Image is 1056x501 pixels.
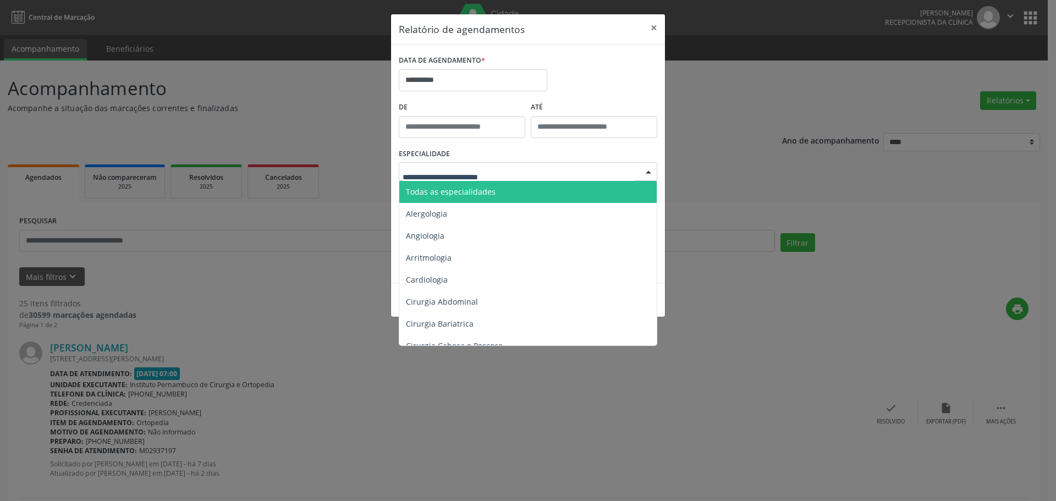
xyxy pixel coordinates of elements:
label: De [399,99,525,116]
span: Arritmologia [406,252,452,263]
label: ESPECIALIDADE [399,146,450,163]
label: DATA DE AGENDAMENTO [399,52,485,69]
span: Cirurgia Abdominal [406,296,478,307]
label: ATÉ [531,99,657,116]
span: Cardiologia [406,274,448,285]
span: Alergologia [406,208,447,219]
span: Cirurgia Cabeça e Pescoço [406,340,503,351]
button: Close [643,14,665,41]
span: Todas as especialidades [406,186,496,197]
span: Cirurgia Bariatrica [406,318,474,329]
h5: Relatório de agendamentos [399,22,525,36]
span: Angiologia [406,230,444,241]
